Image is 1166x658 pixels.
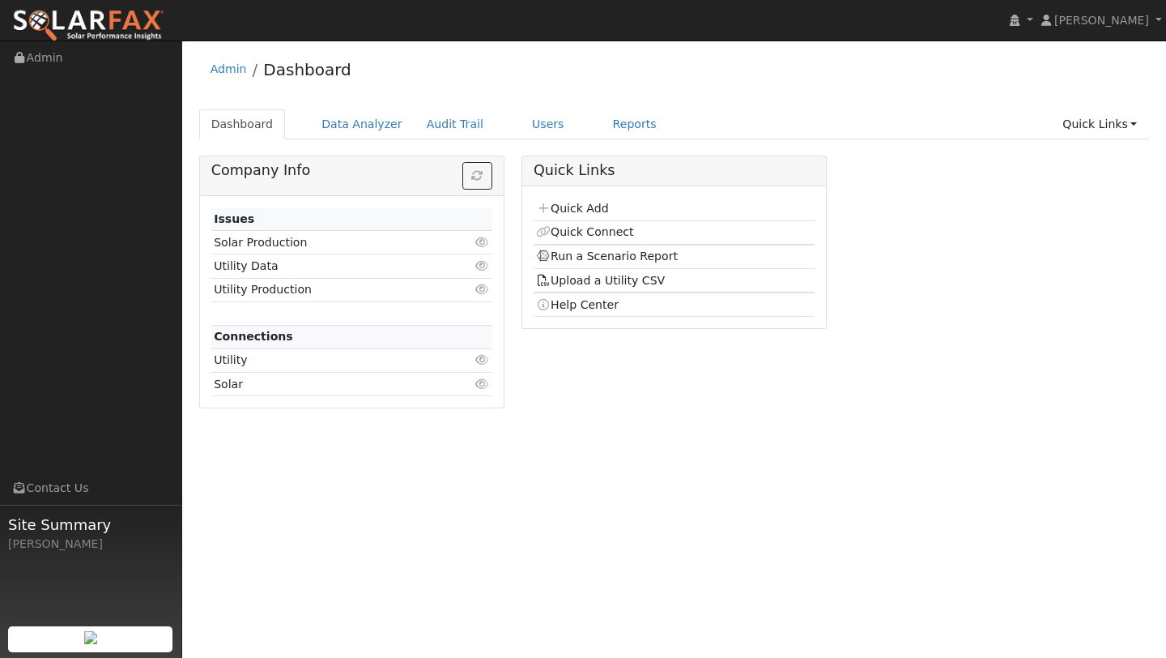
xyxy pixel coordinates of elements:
a: Upload a Utility CSV [536,274,665,287]
a: Run a Scenario Report [536,250,678,263]
h5: Company Info [211,162,492,179]
td: Solar Production [211,231,447,254]
a: Dashboard [199,109,286,139]
td: Utility Data [211,254,447,278]
i: Click to view [475,378,490,390]
i: Click to view [475,354,490,365]
span: Site Summary [8,514,173,536]
span: [PERSON_NAME] [1054,14,1149,27]
a: Reports [601,109,669,139]
td: Utility Production [211,278,447,301]
img: SolarFax [12,9,164,43]
td: Solar [211,373,447,396]
img: retrieve [84,631,97,644]
i: Click to view [475,237,490,248]
strong: Issues [214,212,254,225]
a: Admin [211,62,247,75]
a: Data Analyzer [309,109,415,139]
a: Quick Links [1050,109,1149,139]
strong: Connections [214,330,293,343]
i: Click to view [475,284,490,295]
a: Dashboard [263,60,351,79]
a: Quick Connect [536,225,633,238]
a: Quick Add [536,202,608,215]
div: [PERSON_NAME] [8,536,173,553]
a: Help Center [536,298,619,311]
a: Audit Trail [415,109,496,139]
td: Utility [211,348,447,372]
a: Users [520,109,577,139]
i: Click to view [475,260,490,271]
h5: Quick Links [534,162,815,179]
